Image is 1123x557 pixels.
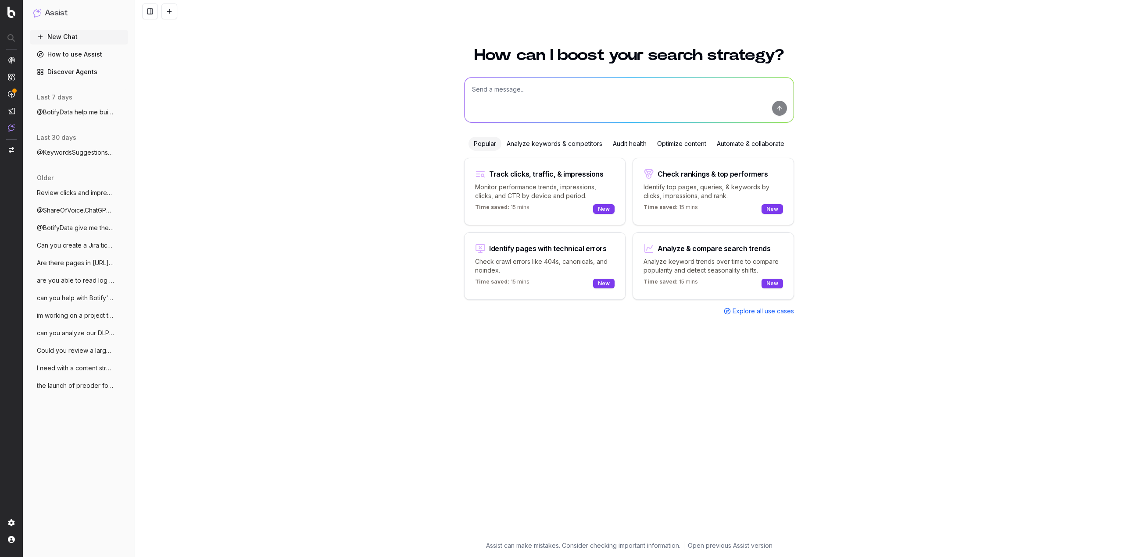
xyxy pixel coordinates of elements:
[593,279,615,288] div: New
[30,273,128,287] button: are you able to read log data from our a
[608,137,652,151] div: Audit health
[8,107,15,114] img: Studio
[37,294,114,302] span: can you help with Botify's advanced URL
[37,276,114,285] span: are you able to read log data from our a
[475,204,509,210] span: Time saved:
[9,147,14,153] img: Switch project
[30,309,128,323] button: im working on a project to build localiz
[37,364,114,373] span: I need with a content strategy and keywo
[8,90,15,98] img: Activation
[37,174,54,182] span: older
[644,257,783,275] p: Analyze keyword trends over time to compare popularity and detect seasonality shifts.
[37,108,114,117] span: @BotifyData help me build a real keyword
[489,245,607,252] div: Identify pages with technical errors
[8,73,15,81] img: Intelligence
[469,137,501,151] div: Popular
[37,311,114,320] span: im working on a project to build localiz
[8,57,15,64] img: Analytics
[30,291,128,305] button: can you help with Botify's advanced URL
[8,536,15,543] img: My account
[644,204,678,210] span: Time saved:
[30,105,128,119] button: @BotifyData help me build a real keyword
[30,203,128,217] button: @ShareOfVoice.ChatGPT what's [DOMAIN_NAME]'
[475,257,615,275] p: Check crawl errors like 404s, canonicals, and noindex.
[30,145,128,160] button: @KeywordsSuggestions help me find the an
[37,188,114,197] span: Review clicks and impression for the las
[733,307,794,316] span: Explore all use cases
[30,326,128,340] button: can you analyze our DLP page segment and
[644,204,698,214] p: 15 mins
[724,307,794,316] a: Explore all use cases
[37,329,114,337] span: can you analyze our DLP page segment and
[37,133,76,142] span: last 30 days
[45,7,68,19] h1: Assist
[33,7,125,19] button: Assist
[489,170,604,177] div: Track clicks, traffic, & impressions
[37,381,114,390] span: the launch of preoder for nintendo swich
[501,137,608,151] div: Analyze keywords & competitors
[30,47,128,61] a: How to use Assist
[8,124,15,131] img: Assist
[30,238,128,252] button: Can you create a Jira ticket for removin
[37,93,72,102] span: last 7 days
[30,30,128,44] button: New Chat
[37,346,114,355] span: Could you review a large list of keywods
[644,183,783,200] p: Identify top pages, queries, & keywords by clicks, impressions, and rank.
[658,245,771,252] div: Analyze & compare search trends
[30,344,128,358] button: Could you review a large list of keywods
[30,379,128,393] button: the launch of preoder for nintendo swich
[464,47,794,63] h1: How can I boost your search strategy?
[30,221,128,235] button: @BotifyData give me the avg page rank fo
[30,256,128,270] button: Are there pages in [URL][DOMAIN_NAME]
[593,204,615,214] div: New
[652,137,712,151] div: Optimize content
[762,204,783,214] div: New
[658,170,768,177] div: Check rankings & top performers
[475,183,615,200] p: Monitor performance trends, impressions, clicks, and CTR by device and period.
[762,279,783,288] div: New
[475,278,509,285] span: Time saved:
[30,65,128,79] a: Discover Agents
[475,278,529,289] p: 15 mins
[30,361,128,375] button: I need with a content strategy and keywo
[475,204,529,214] p: 15 mins
[712,137,790,151] div: Automate & collaborate
[486,541,680,550] p: Assist can make mistakes. Consider checking important information.
[7,7,15,18] img: Botify logo
[37,148,114,157] span: @KeywordsSuggestions help me find the an
[37,206,114,215] span: @ShareOfVoice.ChatGPT what's [DOMAIN_NAME]'
[37,224,114,232] span: @BotifyData give me the avg page rank fo
[33,9,41,17] img: Assist
[30,186,128,200] button: Review clicks and impression for the las
[37,241,114,250] span: Can you create a Jira ticket for removin
[688,541,773,550] a: Open previous Assist version
[37,259,114,267] span: Are there pages in [URL][DOMAIN_NAME]
[8,519,15,526] img: Setting
[644,278,698,289] p: 15 mins
[644,278,678,285] span: Time saved:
